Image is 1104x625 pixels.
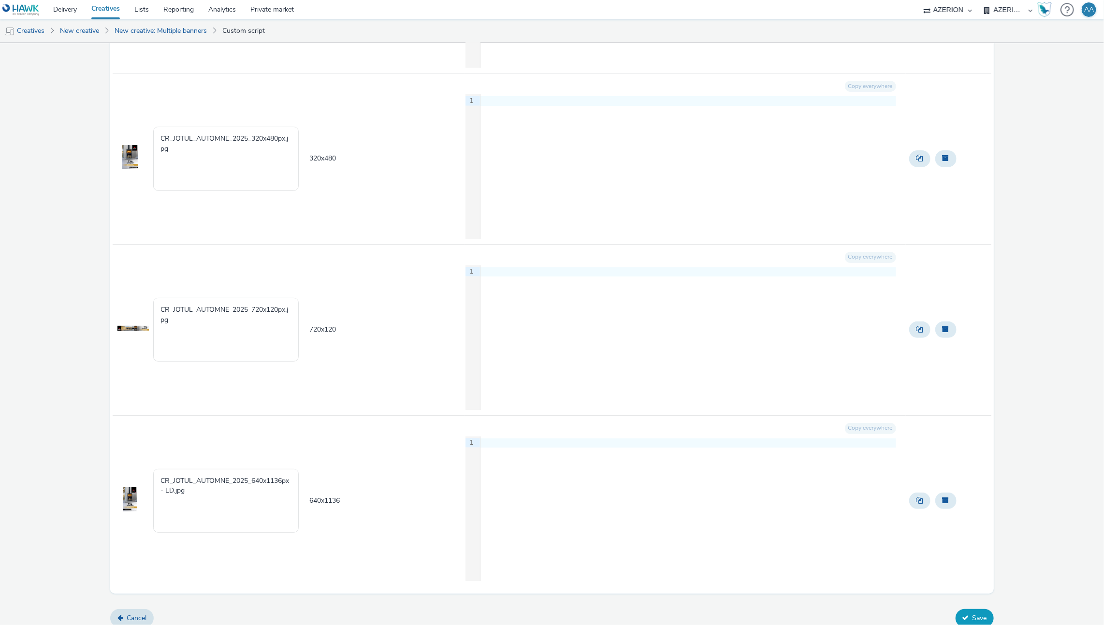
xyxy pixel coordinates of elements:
textarea: CR_JOTUL_AUTOMNE_2025_720x120px.jpg [153,298,299,362]
div: Duplicate [907,319,933,340]
div: 1 [465,267,475,277]
textarea: CR_JOTUL_AUTOMNE_2025_640x1136px - LD.jpg [153,469,299,533]
span: 320 x 480 [309,154,336,163]
a: New creative: Multiple banners [110,19,212,43]
img: Preview [123,487,137,511]
a: Hawk Academy [1037,2,1056,17]
div: Duplicate [907,148,933,169]
textarea: CR_JOTUL_AUTOMNE_2025_320x480px.jpg [153,127,299,190]
img: Preview [117,316,149,340]
div: 1 [465,438,475,448]
a: Custom script [218,19,270,43]
img: Hawk Academy [1037,2,1052,17]
button: Copy everywhere [845,252,896,263]
div: Archive [933,319,959,340]
img: mobile [5,27,15,36]
span: 720 x 120 [309,325,336,334]
img: undefined Logo [2,4,40,16]
div: 1 [465,96,475,106]
button: Copy everywhere [845,81,896,92]
button: Copy everywhere [845,423,896,434]
span: 640 x 1136 [309,496,340,505]
div: Archive [933,490,959,511]
img: Preview [122,145,138,169]
div: Duplicate [907,490,933,511]
div: Archive [933,148,959,169]
a: New creative [55,19,104,43]
div: AA [1084,2,1094,17]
